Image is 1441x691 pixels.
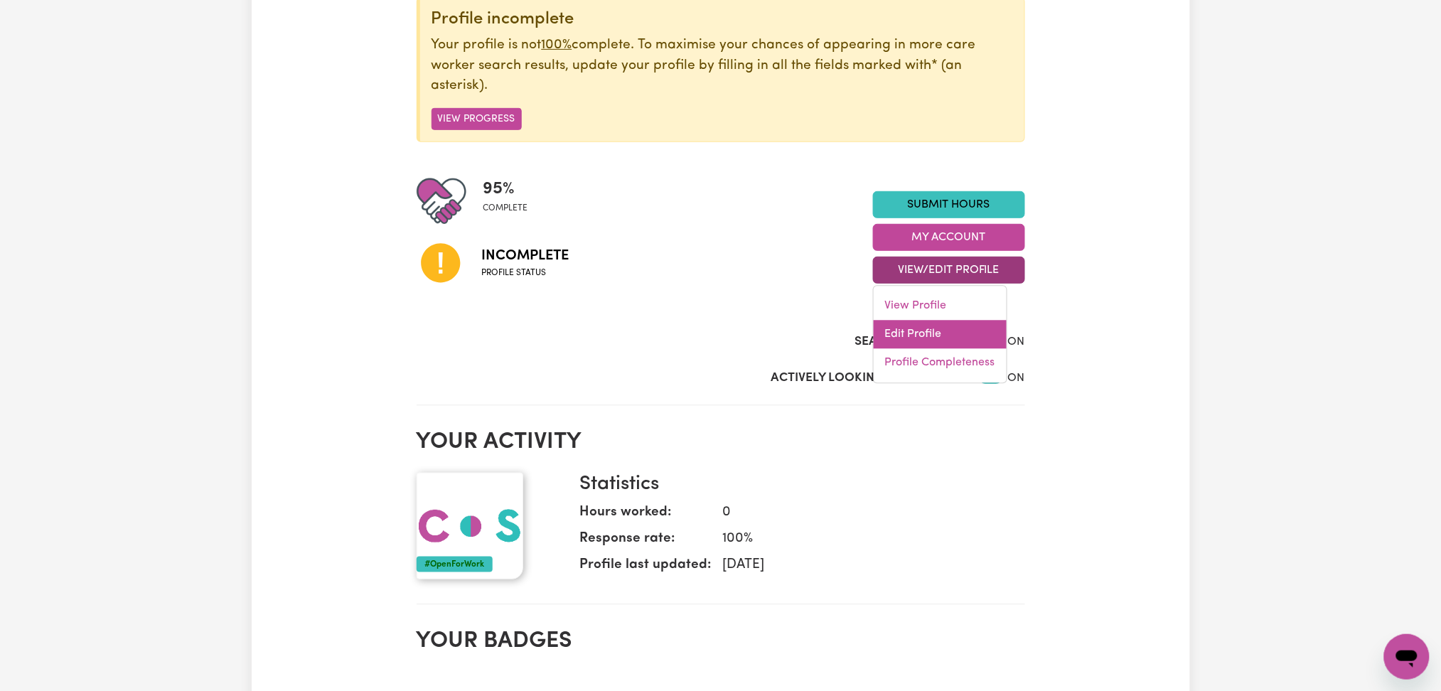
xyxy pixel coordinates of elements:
a: View Profile [874,292,1007,321]
h3: Statistics [580,473,1014,497]
dt: Profile last updated: [580,555,712,582]
dt: Response rate: [580,529,712,555]
span: Incomplete [482,245,569,267]
div: Profile completeness: 95% [483,176,540,226]
button: View/Edit Profile [873,257,1025,284]
a: Edit Profile [874,321,1007,349]
dt: Hours worked: [580,503,712,529]
span: Profile status [482,267,569,279]
button: View Progress [432,108,522,130]
dd: 100 % [712,529,1014,550]
a: Submit Hours [873,191,1025,218]
p: Your profile is not complete. To maximise your chances of appearing in more care worker search re... [432,36,1013,97]
label: Actively Looking for Clients [771,369,963,387]
div: Profile incomplete [432,9,1013,30]
span: complete [483,202,528,215]
u: 100% [542,38,572,52]
span: 95 % [483,176,528,202]
h2: Your badges [417,628,1025,655]
div: View/Edit Profile [873,286,1007,384]
span: ON [1008,336,1025,348]
a: Profile Completeness [874,349,1007,377]
span: ON [1008,373,1025,384]
div: #OpenForWork [417,557,493,572]
img: Your profile picture [417,473,523,579]
button: My Account [873,224,1025,251]
iframe: Button to launch messaging window [1384,634,1430,680]
h2: Your activity [417,429,1025,456]
dd: [DATE] [712,555,1014,576]
label: Search Visibility [855,333,963,351]
dd: 0 [712,503,1014,523]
